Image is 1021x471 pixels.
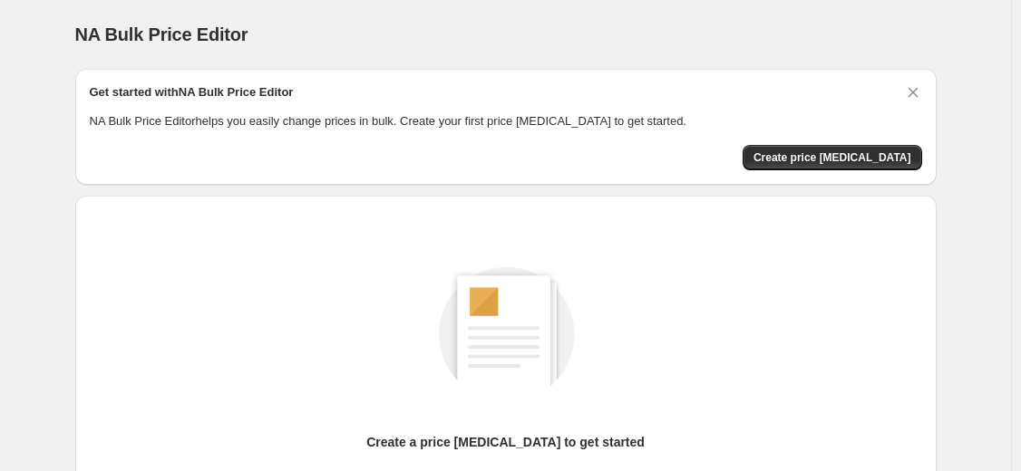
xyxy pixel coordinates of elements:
[366,433,645,451] p: Create a price [MEDICAL_DATA] to get started
[90,112,922,130] p: NA Bulk Price Editor helps you easily change prices in bulk. Create your first price [MEDICAL_DAT...
[90,83,294,101] h2: Get started with NA Bulk Price Editor
[754,150,911,165] span: Create price [MEDICAL_DATA]
[743,145,922,170] button: Create price change job
[75,24,248,44] span: NA Bulk Price Editor
[904,83,922,101] button: Dismiss card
